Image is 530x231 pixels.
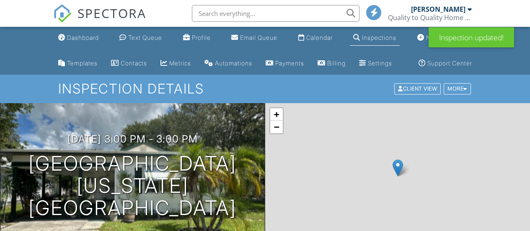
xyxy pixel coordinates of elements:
a: Client View [393,85,443,91]
span: SPECTORA [78,4,146,22]
a: Company Profile [180,30,214,46]
div: [PERSON_NAME] [411,5,465,13]
a: Calendar [295,30,336,46]
a: Inspections [350,30,400,46]
div: Support Center [427,60,472,67]
div: Text Queue [128,34,162,41]
img: Marker [393,159,403,176]
a: Support Center [415,56,476,71]
span: + [274,109,279,119]
a: Email Queue [228,30,281,46]
div: New Inspection [426,34,472,41]
a: Settings [356,56,396,71]
a: Dashboard [55,30,102,46]
a: SPECTORA [53,11,146,29]
div: Metrics [169,60,191,67]
div: Dashboard [67,34,99,41]
div: More [444,83,471,95]
a: Metrics [157,56,194,71]
div: Quality to Quality Home Services & Inspections [388,13,472,22]
div: Billing [327,60,346,67]
h1: Inspection Details [58,81,471,96]
div: Automations [215,60,252,67]
div: Inspection updated! [429,27,514,47]
a: Contacts [108,56,150,71]
span: − [274,122,279,132]
div: Payments [275,60,304,67]
a: Templates [55,56,101,71]
div: Settings [368,60,392,67]
a: Text Queue [116,30,165,46]
a: Zoom out [270,121,283,133]
div: Inspections [362,34,396,41]
h3: [DATE] 3:00 pm - 3:00 pm [67,133,198,145]
div: Calendar [306,34,333,41]
input: Search everything... [192,5,359,22]
div: Contacts [121,60,147,67]
h1: [GEOGRAPHIC_DATA][US_STATE] [GEOGRAPHIC_DATA] [13,153,252,219]
a: Payments [262,56,308,71]
div: Email Queue [240,34,277,41]
a: New Inspection [414,30,476,46]
a: Automations (Basic) [201,56,256,71]
a: Billing [314,56,349,71]
div: Templates [67,60,98,67]
div: Client View [394,83,441,95]
div: Profile [192,34,211,41]
a: Zoom in [270,108,283,121]
img: The Best Home Inspection Software - Spectora [53,4,72,23]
